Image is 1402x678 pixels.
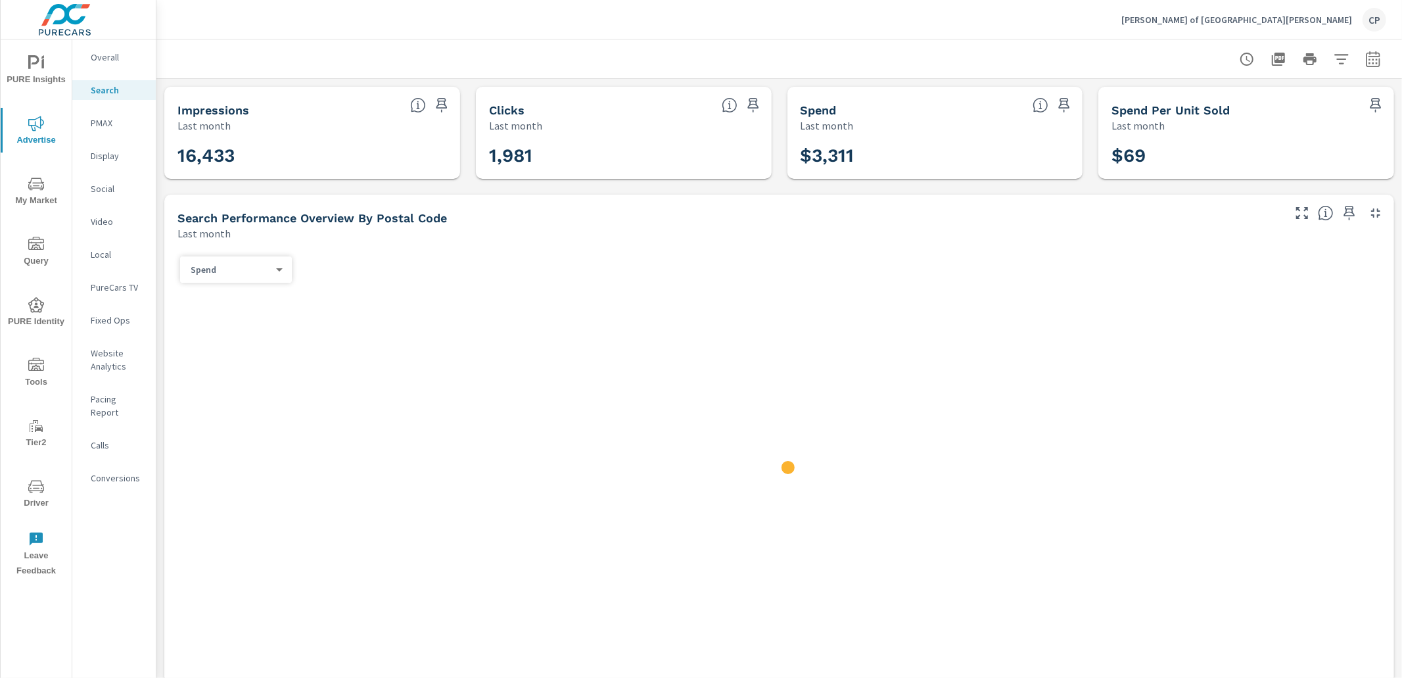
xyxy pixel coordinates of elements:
span: My Market [5,176,68,208]
div: PureCars TV [72,278,156,297]
h3: 1,981 [489,145,759,167]
p: Conversions [91,472,145,485]
span: The amount of money spent on advertising during the period. [1033,97,1048,113]
div: PMAX [72,113,156,133]
div: Display [72,146,156,166]
span: Driver [5,479,68,511]
span: Save this to your personalized report [431,95,452,116]
p: Spend [191,264,271,276]
p: PMAX [91,116,145,130]
p: [PERSON_NAME] of [GEOGRAPHIC_DATA][PERSON_NAME] [1121,14,1352,26]
span: Query [5,237,68,269]
h3: $69 [1111,145,1381,167]
h3: $3,311 [801,145,1070,167]
div: Pacing Report [72,389,156,422]
div: Video [72,212,156,231]
p: Last month [177,226,231,241]
span: Save this to your personalized report [1054,95,1075,116]
button: Print Report [1297,46,1323,72]
span: Save this to your personalized report [743,95,764,116]
button: Select Date Range [1360,46,1386,72]
div: Overall [72,47,156,67]
h3: 16,433 [177,145,447,167]
button: Make Fullscreen [1292,203,1313,224]
p: Last month [177,118,231,133]
span: PURE Identity [5,297,68,329]
div: Local [72,245,156,264]
h5: Clicks [489,103,525,117]
div: Spend [180,264,281,276]
span: The number of times an ad was shown on your behalf. [410,97,426,113]
div: Fixed Ops [72,310,156,330]
p: Pacing Report [91,393,145,419]
span: The number of times an ad was clicked by a consumer. [722,97,737,113]
div: Conversions [72,468,156,488]
p: Video [91,215,145,228]
p: PureCars TV [91,281,145,294]
h5: Impressions [177,103,249,117]
span: Tools [5,358,68,390]
p: Display [91,149,145,162]
p: Local [91,248,145,261]
button: "Export Report to PDF" [1265,46,1292,72]
div: Search [72,80,156,100]
span: Understand Search performance data by postal code. Individual postal codes can be selected and ex... [1318,205,1334,221]
p: Last month [801,118,854,133]
button: Minimize Widget [1365,203,1386,224]
p: Search [91,84,145,97]
span: Save this to your personalized report [1339,203,1360,224]
p: Last month [489,118,542,133]
h5: Spend [801,103,837,117]
span: Advertise [5,116,68,148]
div: Calls [72,435,156,455]
p: Calls [91,439,145,452]
p: Social [91,182,145,195]
h5: Search Performance Overview By Postal Code [177,211,447,225]
div: Website Analytics [72,343,156,376]
p: Overall [91,51,145,64]
div: Social [72,179,156,199]
span: Save this to your personalized report [1365,95,1386,116]
p: Fixed Ops [91,314,145,327]
span: PURE Insights [5,55,68,87]
p: Last month [1111,118,1165,133]
button: Apply Filters [1328,46,1355,72]
div: CP [1363,8,1386,32]
h5: Spend Per Unit Sold [1111,103,1230,117]
p: Website Analytics [91,347,145,373]
div: nav menu [1,39,72,584]
span: Leave Feedback [5,531,68,579]
span: Tier2 [5,418,68,450]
